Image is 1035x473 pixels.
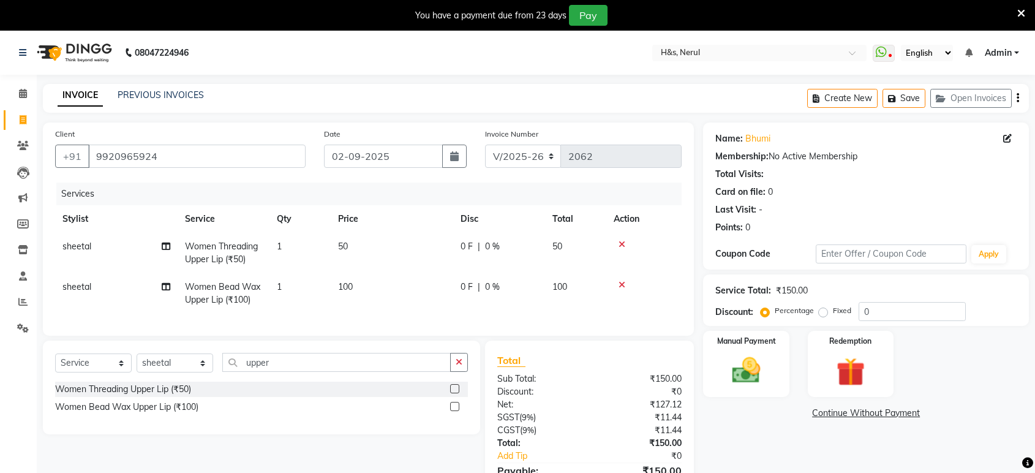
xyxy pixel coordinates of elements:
[715,221,743,234] div: Points:
[269,205,331,233] th: Qty
[590,398,691,411] div: ₹127.12
[56,183,691,205] div: Services
[833,305,851,316] label: Fixed
[985,47,1012,59] span: Admin
[488,450,606,463] a: Add Tip
[745,221,750,234] div: 0
[590,424,691,437] div: ₹11.44
[545,205,606,233] th: Total
[715,132,743,145] div: Name:
[331,205,453,233] th: Price
[706,407,1026,420] a: Continue Without Payment
[552,281,567,292] span: 100
[485,240,500,253] span: 0 %
[488,385,590,398] div: Discount:
[590,385,691,398] div: ₹0
[324,129,341,140] label: Date
[569,5,608,26] button: Pay
[185,241,258,265] span: Women Threading Upper Lip (₹50)
[590,411,691,424] div: ₹11.44
[58,85,103,107] a: INVOICE
[497,354,525,367] span: Total
[715,306,753,319] div: Discount:
[717,336,776,347] label: Manual Payment
[971,245,1006,263] button: Apply
[488,424,590,437] div: ( )
[590,437,691,450] div: ₹150.00
[55,145,89,168] button: +91
[62,281,91,292] span: sheetal
[31,36,115,70] img: logo
[453,205,545,233] th: Disc
[715,168,764,181] div: Total Visits:
[178,205,269,233] th: Service
[135,36,189,70] b: 08047224946
[759,203,762,216] div: -
[485,281,500,293] span: 0 %
[590,373,691,385] div: ₹150.00
[827,354,873,390] img: _gift.svg
[715,284,771,297] div: Service Total:
[62,241,91,252] span: sheetal
[807,89,878,108] button: Create New
[715,150,769,163] div: Membership:
[461,281,473,293] span: 0 F
[715,150,1017,163] div: No Active Membership
[185,281,260,305] span: Women Bead Wax Upper Lip (₹100)
[222,353,451,372] input: Search or Scan
[816,244,966,263] input: Enter Offer / Coupon Code
[606,205,682,233] th: Action
[55,401,198,414] div: Women Bead Wax Upper Lip (₹100)
[715,248,816,260] div: Coupon Code
[461,240,473,253] span: 0 F
[55,129,75,140] label: Client
[606,450,691,463] div: ₹0
[715,186,766,199] div: Card on file:
[277,241,282,252] span: 1
[829,336,871,347] label: Redemption
[883,89,925,108] button: Save
[118,89,204,100] a: PREVIOUS INVOICES
[715,203,756,216] div: Last Visit:
[488,398,590,411] div: Net:
[478,281,480,293] span: |
[488,411,590,424] div: ( )
[775,305,814,316] label: Percentage
[497,412,519,423] span: SGST
[488,373,590,385] div: Sub Total:
[522,425,534,435] span: 9%
[55,205,178,233] th: Stylist
[930,89,1012,108] button: Open Invoices
[485,129,538,140] label: Invoice Number
[277,281,282,292] span: 1
[497,425,520,436] span: CGST
[488,437,590,450] div: Total:
[338,241,348,252] span: 50
[552,241,562,252] span: 50
[88,145,306,168] input: Search by Name/Mobile/Email/Code
[723,354,769,387] img: _cash.svg
[415,9,566,22] div: You have a payment due from 23 days
[478,240,480,253] span: |
[522,412,533,422] span: 9%
[745,132,770,145] a: Bhumi
[338,281,353,292] span: 100
[768,186,773,199] div: 0
[776,284,808,297] div: ₹150.00
[55,383,191,396] div: Women Threading Upper Lip (₹50)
